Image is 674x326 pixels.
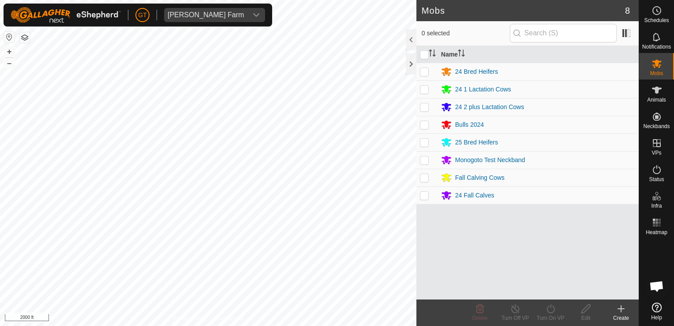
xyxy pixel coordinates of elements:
div: 24 Fall Calves [455,191,494,200]
input: Search (S) [510,24,617,42]
button: – [4,58,15,68]
div: 25 Bred Heifers [455,138,498,147]
a: Contact Us [217,315,243,322]
span: Thoren Farm [164,8,247,22]
a: Help [639,299,674,324]
div: 24 1 Lactation Cows [455,85,511,94]
span: Delete [472,315,488,321]
span: Notifications [642,44,671,49]
div: dropdown trigger [247,8,265,22]
span: 8 [625,4,630,17]
span: Animals [647,97,666,102]
button: + [4,46,15,57]
span: VPs [652,150,661,155]
span: Heatmap [646,230,667,235]
p-sorticon: Activate to sort [458,51,465,58]
h2: Mobs [422,5,625,16]
img: Gallagher Logo [11,7,121,23]
div: Bulls 2024 [455,120,484,129]
div: Monogoto Test Neckband [455,155,525,165]
div: Fall Calving Cows [455,173,505,182]
div: 24 Bred Heifers [455,67,498,76]
button: Reset Map [4,32,15,42]
span: 0 selected [422,29,510,38]
span: Neckbands [643,124,670,129]
span: Infra [651,203,662,208]
div: [PERSON_NAME] Farm [168,11,244,19]
span: Help [651,315,662,320]
div: Edit [568,314,603,322]
span: GT [138,11,146,20]
span: Schedules [644,18,669,23]
div: Turn On VP [533,314,568,322]
div: 24 2 plus Lactation Cows [455,102,524,112]
button: Map Layers [19,32,30,43]
div: Create [603,314,639,322]
span: Status [649,177,664,182]
span: Mobs [650,71,663,76]
th: Name [438,46,639,63]
p-sorticon: Activate to sort [429,51,436,58]
div: Open chat [644,273,670,299]
a: Privacy Policy [173,315,206,322]
div: Turn Off VP [498,314,533,322]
